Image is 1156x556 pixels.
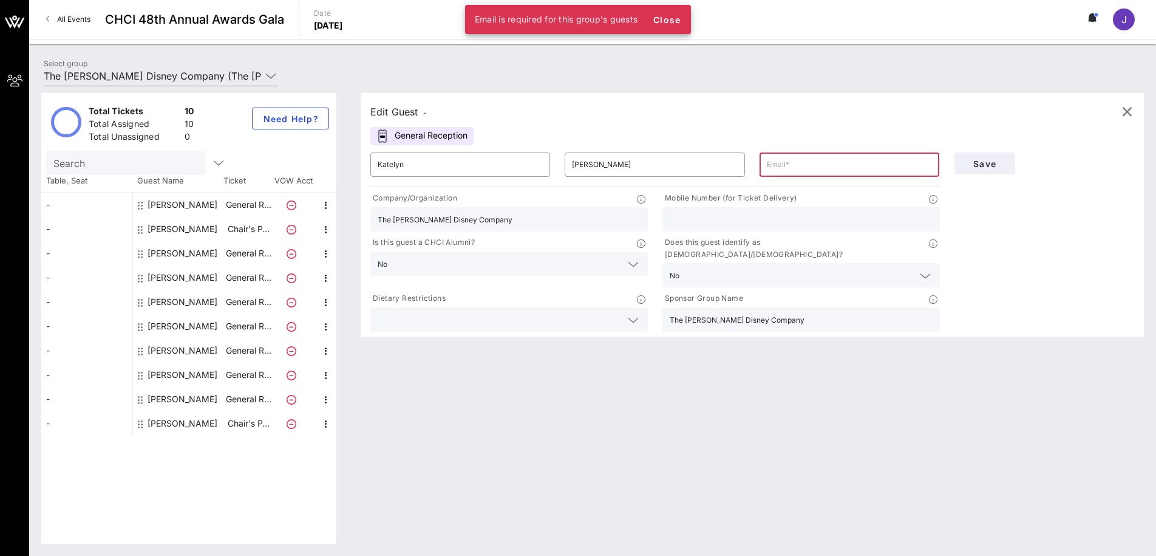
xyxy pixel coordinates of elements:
[224,314,273,338] p: General R…
[44,59,87,68] label: Select group
[89,118,180,133] div: Total Assigned
[148,411,217,436] div: Susan Fox
[41,193,132,217] div: -
[423,108,427,117] span: -
[662,192,797,205] p: Mobile Number (for Ticket Delivery)
[272,175,314,187] span: VOW Acct
[370,252,648,276] div: No
[41,363,132,387] div: -
[148,217,217,241] div: Jaqueline Serrano
[148,193,217,217] div: Alivia Roberts
[378,260,387,269] div: No
[41,266,132,290] div: -
[57,15,90,24] span: All Events
[224,193,273,217] p: General R…
[370,103,427,120] div: Edit Guest
[89,131,180,146] div: Total Unassigned
[148,314,217,338] div: Katelyn Lamson
[647,9,686,30] button: Close
[964,159,1005,169] span: Save
[670,272,679,280] div: No
[224,363,273,387] p: General R…
[148,387,217,411] div: Neri Martinez
[954,153,1015,174] button: Save
[662,236,929,261] p: Does this guest identify as [DEMOGRAPHIC_DATA]/[DEMOGRAPHIC_DATA]?
[41,411,132,436] div: -
[89,105,180,120] div: Total Tickets
[572,155,737,174] input: Last Name*
[105,10,284,29] span: CHCI 48th Annual Awards Gala
[224,387,273,411] p: General R…
[370,292,446,305] p: Dietary Restrictions
[262,114,319,124] span: Need Help?
[224,266,273,290] p: General R…
[41,338,132,363] div: -
[185,118,194,133] div: 10
[41,241,132,266] div: -
[148,338,217,363] div: Maggie Lewis
[224,411,273,436] p: Chair's P…
[370,236,475,249] p: Is this guest a CHCI Alumni?
[370,192,457,205] p: Company/Organization
[148,241,217,266] div: Jessica Moore
[378,155,543,174] input: First Name*
[41,314,132,338] div: -
[223,175,272,187] span: Ticket
[370,127,474,145] div: General Reception
[314,19,343,32] p: [DATE]
[148,266,217,290] div: Jose Gonzalez
[652,15,681,25] span: Close
[314,7,343,19] p: Date
[224,217,273,241] p: Chair's P…
[41,290,132,314] div: -
[148,290,217,314] div: Karen Greenfield
[252,108,329,129] button: Need Help?
[132,175,223,187] span: Guest Name
[475,14,637,24] span: Email is required for this group's guests
[185,131,194,146] div: 0
[662,263,940,287] div: No
[1121,13,1127,26] span: J
[41,217,132,241] div: -
[39,10,98,29] a: All Events
[224,290,273,314] p: General R…
[1113,9,1135,30] div: J
[148,363,217,387] div: Maria Kirby
[224,338,273,363] p: General R…
[224,241,273,266] p: General R…
[185,105,194,120] div: 10
[41,175,132,187] span: Table, Seat
[662,292,743,305] p: Sponsor Group Name
[767,155,932,174] input: Email*
[41,387,132,411] div: -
